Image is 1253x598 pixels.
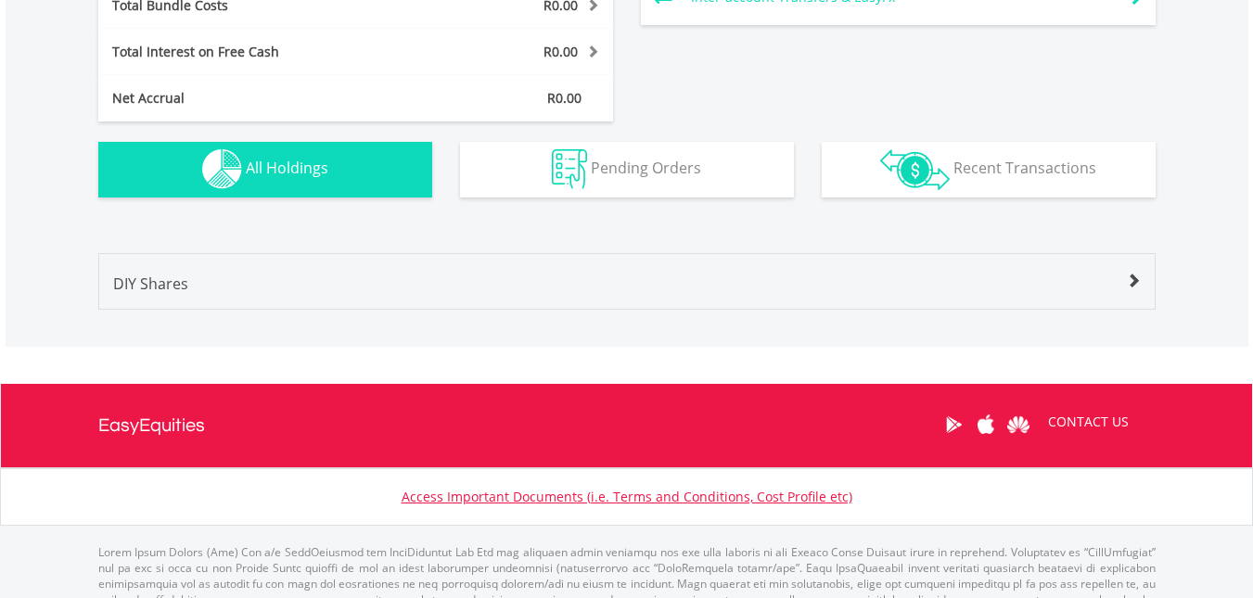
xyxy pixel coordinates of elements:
[402,488,852,505] a: Access Important Documents (i.e. Terms and Conditions, Cost Profile etc)
[98,43,399,61] div: Total Interest on Free Cash
[938,396,970,453] a: Google Play
[113,274,188,294] span: DIY Shares
[98,384,205,467] a: EasyEquities
[822,142,1156,197] button: Recent Transactions
[246,158,328,178] span: All Holdings
[1035,396,1142,448] a: CONTACT US
[98,142,432,197] button: All Holdings
[552,149,587,189] img: pending_instructions-wht.png
[543,43,578,60] span: R0.00
[1003,396,1035,453] a: Huawei
[547,89,582,107] span: R0.00
[953,158,1096,178] span: Recent Transactions
[970,396,1003,453] a: Apple
[202,149,242,189] img: holdings-wht.png
[880,149,950,190] img: transactions-zar-wht.png
[591,158,701,178] span: Pending Orders
[460,142,794,197] button: Pending Orders
[98,89,399,108] div: Net Accrual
